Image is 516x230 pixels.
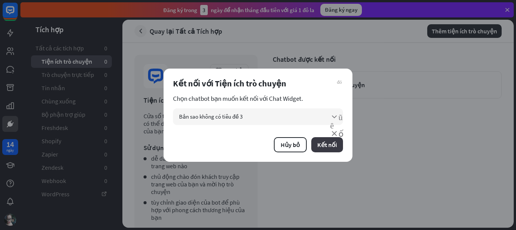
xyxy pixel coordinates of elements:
button: Hủy bỏ [274,137,307,152]
font: Bản sao không có tiêu đề 3 [179,113,243,120]
font: Kết nối [317,141,337,149]
font: Chọn chatbot bạn muốn kết nối với Chat Widget. [173,94,303,103]
button: Mở tiện ích trò chuyện LiveChat [6,3,29,26]
font: Hủy bỏ [281,141,300,149]
font: đóng [337,79,342,84]
button: Kết nối [311,137,343,152]
font: mũi tên xuống [330,113,343,138]
font: Kết nối với Tiện ích trò chuyện [173,78,286,89]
